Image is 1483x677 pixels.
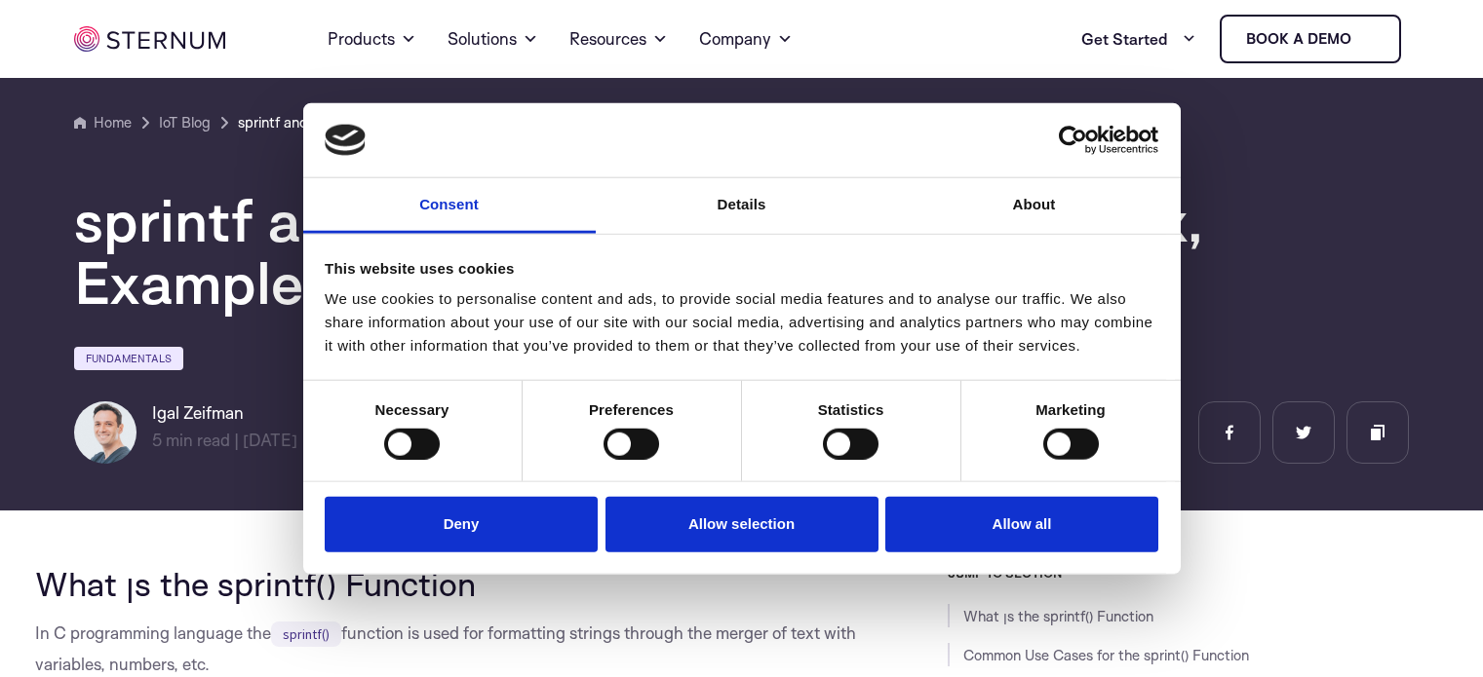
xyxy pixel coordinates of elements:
[1035,401,1106,418] strong: Marketing
[375,401,449,418] strong: Necessary
[74,401,137,464] img: Igal Zeifman
[325,497,598,552] button: Deny
[1220,15,1401,63] a: Book a demo
[271,621,341,647] code: sprintf()
[35,565,860,602] h2: What ןs the sprintf() Function
[243,430,297,450] span: [DATE]
[448,4,538,74] a: Solutions
[303,178,596,234] a: Consent
[152,401,297,425] h6: Igal Zeifman
[569,4,668,74] a: Resources
[948,565,1449,581] h3: JUMP TO SECTION
[596,178,888,234] a: Details
[152,430,162,450] span: 5
[74,347,183,370] a: Fundamentals
[238,111,530,134] a: sprintf and snprintf C Functions – Syntax, Examples, and Security Best Practices
[818,401,884,418] strong: Statistics
[888,178,1181,234] a: About
[325,287,1158,357] div: We use cookies to personalise content and ads, to provide social media features and to analyse ou...
[74,26,225,52] img: sternum iot
[152,430,239,450] span: min read |
[589,401,674,418] strong: Preferences
[325,125,366,156] img: logo
[885,497,1158,552] button: Allow all
[74,189,1244,314] h1: sprintf and snprintf C Functions – Syntax, Examples, and Security Best Practices
[605,497,878,552] button: Allow selection
[74,111,132,134] a: Home
[328,4,416,74] a: Products
[963,646,1249,664] a: Common Use Cases for the sprint() Function
[1081,19,1196,58] a: Get Started
[963,607,1153,625] a: What ןs the sprintf() Function
[699,4,793,74] a: Company
[1359,31,1375,47] img: sternum iot
[159,111,211,134] a: IoT Blog
[325,257,1158,281] div: This website uses cookies
[988,126,1158,155] a: Usercentrics Cookiebot - opens in a new window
